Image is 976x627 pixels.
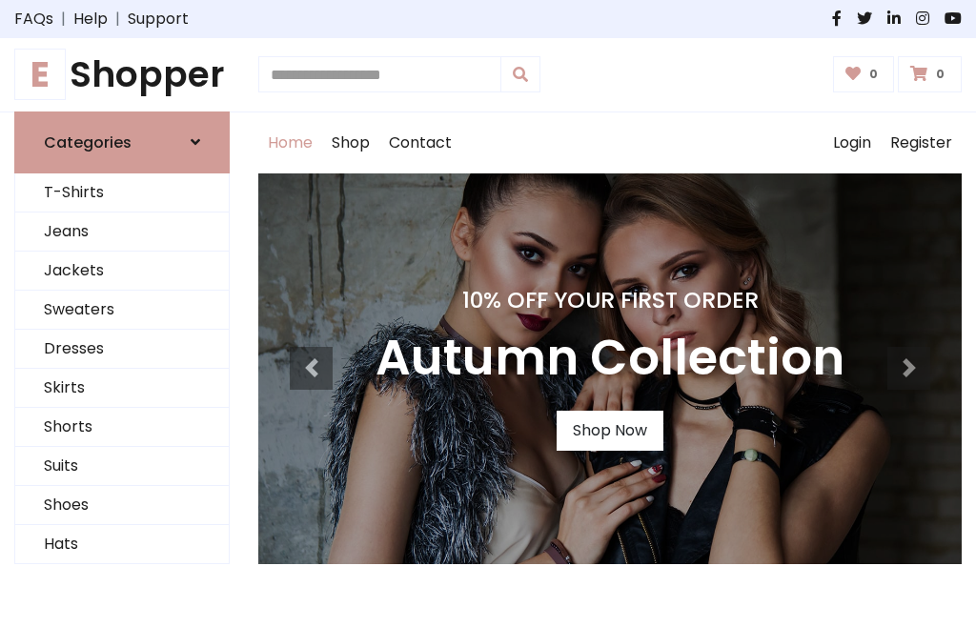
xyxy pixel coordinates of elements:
a: FAQs [14,8,53,30]
a: Dresses [15,330,229,369]
h3: Autumn Collection [376,329,844,388]
a: Support [128,8,189,30]
span: | [108,8,128,30]
a: Suits [15,447,229,486]
a: Shop Now [557,411,663,451]
h6: Categories [44,133,132,152]
a: Categories [14,111,230,173]
a: Shorts [15,408,229,447]
a: Skirts [15,369,229,408]
a: Sweaters [15,291,229,330]
a: Home [258,112,322,173]
a: Jeans [15,212,229,252]
span: 0 [931,66,949,83]
span: | [53,8,73,30]
h1: Shopper [14,53,230,96]
a: Contact [379,112,461,173]
h4: 10% Off Your First Order [376,287,844,313]
a: T-Shirts [15,173,229,212]
a: 0 [898,56,962,92]
a: Shop [322,112,379,173]
a: Help [73,8,108,30]
a: Hats [15,525,229,564]
a: Login [823,112,881,173]
a: Jackets [15,252,229,291]
span: E [14,49,66,100]
a: 0 [833,56,895,92]
a: EShopper [14,53,230,96]
a: Register [881,112,962,173]
a: Shoes [15,486,229,525]
span: 0 [864,66,883,83]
